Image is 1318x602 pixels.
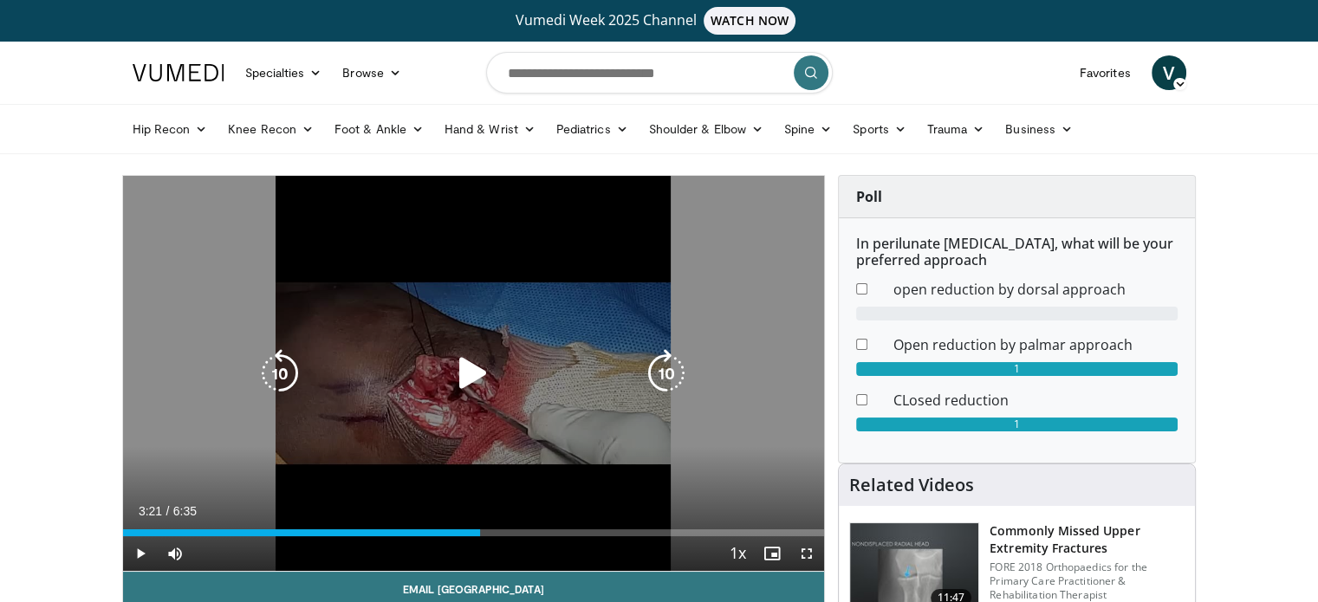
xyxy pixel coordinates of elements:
[486,52,833,94] input: Search topics, interventions
[218,112,324,146] a: Knee Recon
[166,504,170,518] span: /
[639,112,774,146] a: Shoulder & Elbow
[720,536,755,571] button: Playback Rate
[434,112,546,146] a: Hand & Wrist
[173,504,197,518] span: 6:35
[917,112,996,146] a: Trauma
[332,55,412,90] a: Browse
[1069,55,1141,90] a: Favorites
[122,112,218,146] a: Hip Recon
[856,362,1178,376] div: 1
[133,64,224,81] img: VuMedi Logo
[123,529,825,536] div: Progress Bar
[1152,55,1186,90] a: V
[880,279,1191,300] dd: open reduction by dorsal approach
[235,55,333,90] a: Specialties
[789,536,824,571] button: Fullscreen
[158,536,192,571] button: Mute
[842,112,917,146] a: Sports
[856,418,1178,431] div: 1
[324,112,434,146] a: Foot & Ankle
[123,536,158,571] button: Play
[774,112,842,146] a: Spine
[849,475,974,495] h4: Related Videos
[880,334,1191,355] dd: Open reduction by palmar approach
[856,236,1178,269] h6: In perilunate [MEDICAL_DATA], what will be your preferred approach
[856,187,882,206] strong: Poll
[123,176,825,572] video-js: Video Player
[880,390,1191,411] dd: CLosed reduction
[755,536,789,571] button: Enable picture-in-picture mode
[990,560,1185,602] p: FORE 2018 Orthopaedics for the Primary Care Practitioner & Rehabilitation Therapist
[139,504,162,518] span: 3:21
[990,522,1185,557] h3: Commonly Missed Upper Extremity Fractures
[704,7,795,35] span: WATCH NOW
[546,112,639,146] a: Pediatrics
[135,7,1184,35] a: Vumedi Week 2025 ChannelWATCH NOW
[995,112,1083,146] a: Business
